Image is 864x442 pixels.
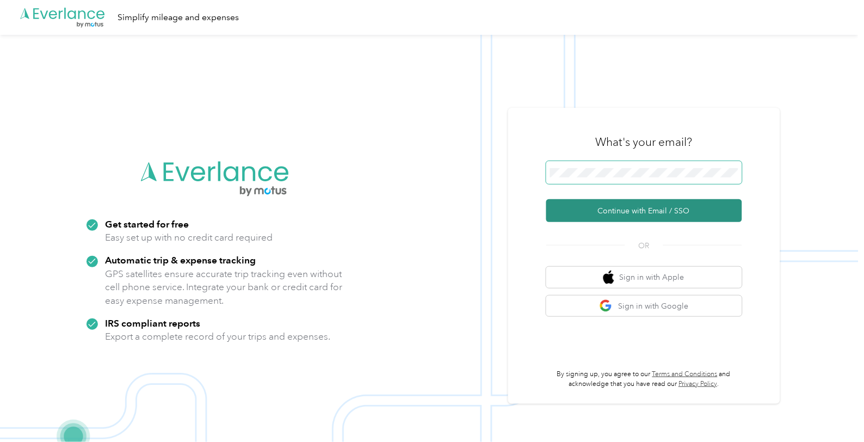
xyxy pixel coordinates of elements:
iframe: Everlance-gr Chat Button Frame [803,381,864,442]
button: Continue with Email / SSO [546,199,742,222]
button: google logoSign in with Google [546,296,742,317]
strong: Automatic trip & expense tracking [106,254,256,266]
a: Terms and Conditions [652,370,718,378]
p: Easy set up with no credit card required [106,231,273,244]
a: Privacy Policy [679,380,718,388]
img: google logo [600,299,613,313]
img: apple logo [603,271,614,284]
h3: What's your email? [596,134,693,150]
p: By signing up, you agree to our and acknowledge that you have read our . [546,370,742,389]
div: Simplify mileage and expenses [118,11,239,24]
p: Export a complete record of your trips and expenses. [106,330,331,343]
strong: Get started for free [106,218,189,230]
p: GPS satellites ensure accurate trip tracking even without cell phone service. Integrate your bank... [106,267,343,308]
strong: IRS compliant reports [106,317,201,329]
button: apple logoSign in with Apple [546,267,742,288]
span: OR [625,240,663,251]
